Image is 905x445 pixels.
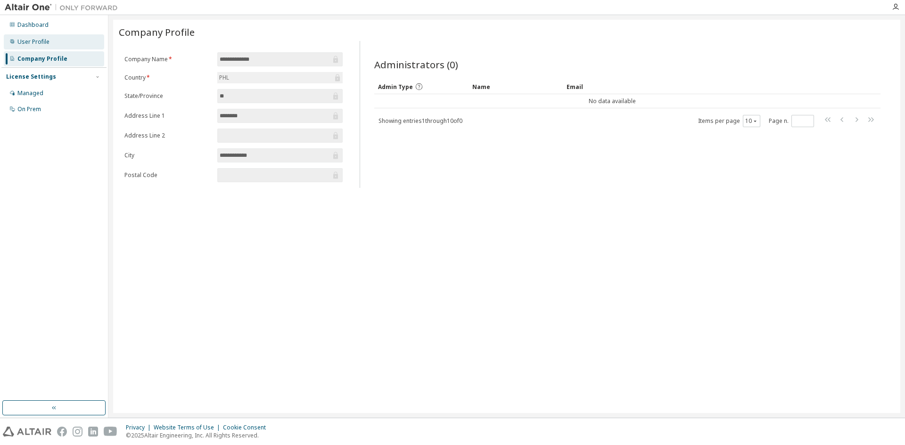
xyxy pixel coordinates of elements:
[124,92,212,100] label: State/Province
[472,79,559,94] div: Name
[124,132,212,139] label: Address Line 2
[745,117,758,125] button: 10
[154,424,223,431] div: Website Terms of Use
[126,431,271,439] p: © 2025 Altair Engineering, Inc. All Rights Reserved.
[698,115,760,127] span: Items per page
[126,424,154,431] div: Privacy
[17,89,43,97] div: Managed
[124,74,212,81] label: Country
[17,105,41,113] div: On Prem
[218,73,230,83] div: PHL
[17,55,67,63] div: Company Profile
[6,73,56,81] div: License Settings
[124,112,212,120] label: Address Line 1
[104,427,117,437] img: youtube.svg
[119,25,195,39] span: Company Profile
[217,72,343,83] div: PHL
[88,427,98,437] img: linkedin.svg
[567,79,653,94] div: Email
[223,424,271,431] div: Cookie Consent
[5,3,123,12] img: Altair One
[769,115,814,127] span: Page n.
[374,58,458,71] span: Administrators (0)
[73,427,82,437] img: instagram.svg
[124,56,212,63] label: Company Name
[3,427,51,437] img: altair_logo.svg
[378,117,462,125] span: Showing entries 1 through 10 of 0
[124,171,212,179] label: Postal Code
[17,21,49,29] div: Dashboard
[17,38,49,46] div: User Profile
[124,152,212,159] label: City
[374,94,850,108] td: No data available
[378,83,413,91] span: Admin Type
[57,427,67,437] img: facebook.svg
